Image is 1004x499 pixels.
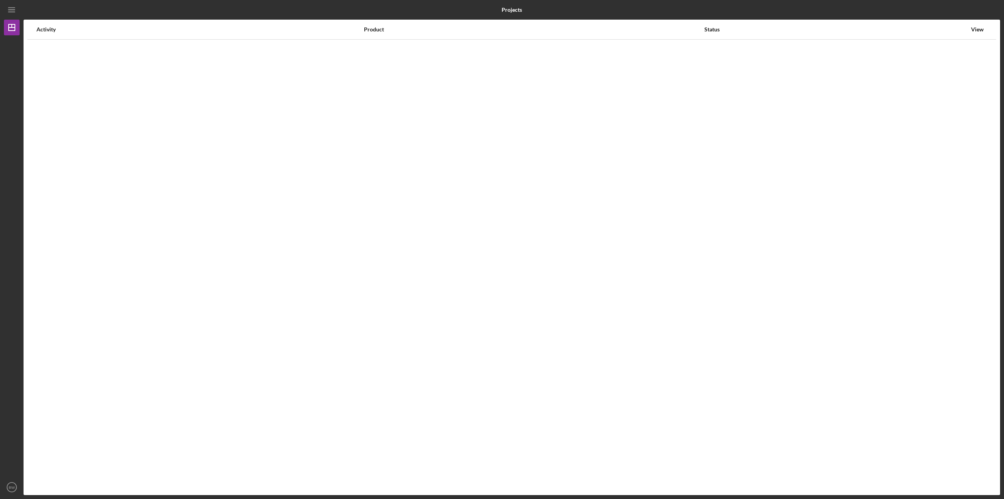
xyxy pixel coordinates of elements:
[968,26,987,33] div: View
[364,26,704,33] div: Product
[502,7,522,13] b: Projects
[4,479,20,495] button: BW
[36,26,363,33] div: Activity
[704,26,967,33] div: Status
[9,485,15,490] text: BW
